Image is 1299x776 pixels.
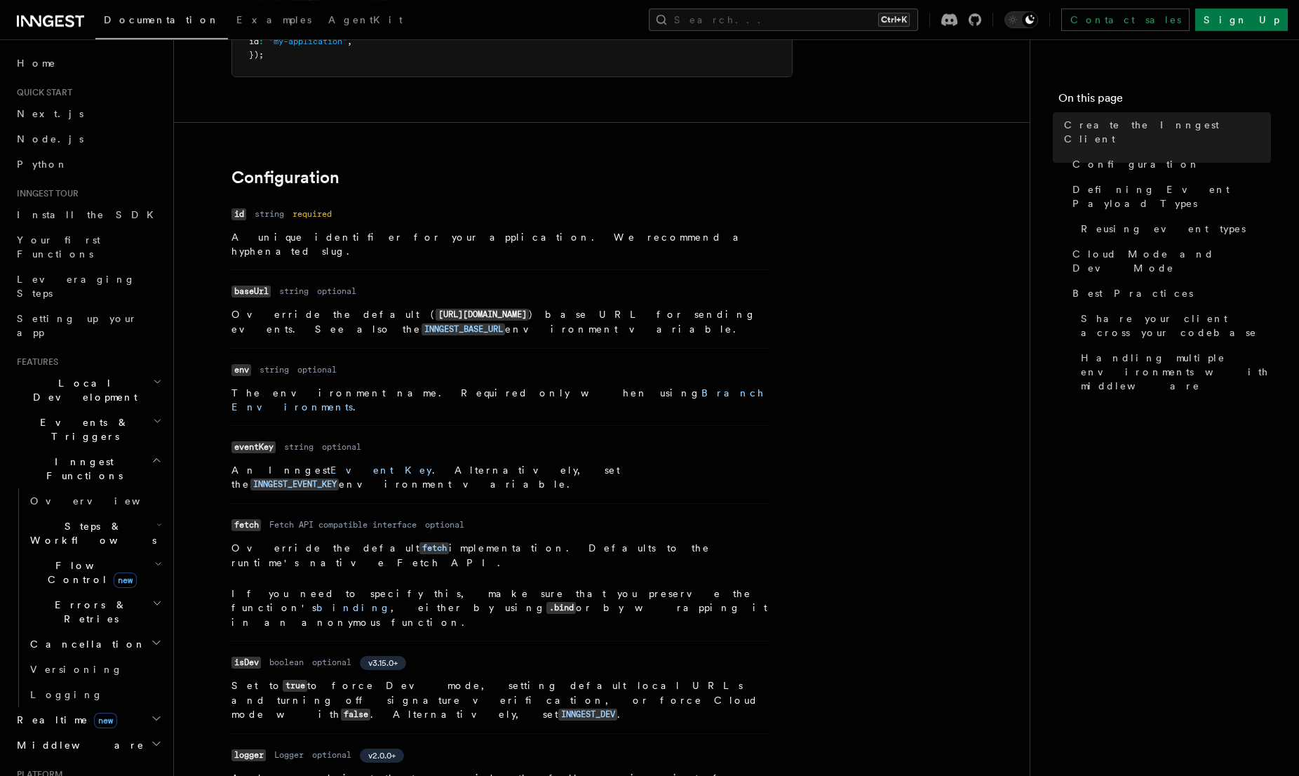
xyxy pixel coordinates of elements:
[422,323,505,335] a: INNGEST_BASE_URL
[228,4,320,38] a: Examples
[1075,216,1271,241] a: Reusing event types
[260,364,289,375] dd: string
[25,514,165,553] button: Steps & Workflows
[649,8,918,31] button: Search...Ctrl+K
[1081,312,1271,340] span: Share your client across your codebase
[322,441,361,453] dd: optional
[231,463,770,492] p: An Inngest . Alternatively, set the environment variable.
[284,441,314,453] dd: string
[558,709,617,720] a: INNGEST_DEV
[25,553,165,592] button: Flow Controlnew
[114,573,137,588] span: new
[283,680,307,692] code: true
[231,441,276,453] code: eventKey
[436,309,529,321] code: [URL][DOMAIN_NAME]
[11,376,153,404] span: Local Development
[1072,157,1200,171] span: Configuration
[1081,351,1271,393] span: Handling multiple environments with middleware
[419,542,449,554] code: fetch
[312,657,351,668] dd: optional
[11,732,165,758] button: Middleware
[25,637,146,651] span: Cancellation
[25,657,165,682] a: Versioning
[11,455,152,483] span: Inngest Functions
[25,631,165,657] button: Cancellation
[255,208,284,220] dd: string
[1067,177,1271,216] a: Defining Event Payload Types
[11,188,79,199] span: Inngest tour
[231,678,770,722] p: Set to to force Dev mode, setting default local URLs and turning off signature verification, or f...
[11,51,165,76] a: Home
[25,682,165,707] a: Logging
[231,519,261,531] code: fetch
[231,364,251,376] code: env
[17,159,68,170] span: Python
[231,286,271,297] code: baseUrl
[11,707,165,732] button: Realtimenew
[341,709,370,721] code: false
[1081,222,1246,236] span: Reusing event types
[312,749,351,761] dd: optional
[231,307,770,337] p: Override the default ( ) base URL for sending events. See also the environment variable.
[231,168,339,187] a: Configuration
[231,749,266,761] code: logger
[11,415,153,443] span: Events & Triggers
[11,87,72,98] span: Quick start
[11,267,165,306] a: Leveraging Steps
[11,202,165,227] a: Install the SDK
[1058,90,1271,112] h4: On this page
[236,14,311,25] span: Examples
[347,36,352,46] span: ,
[11,713,117,727] span: Realtime
[17,209,162,220] span: Install the SDK
[250,479,339,490] a: INNGEST_EVENT_KEY
[425,519,464,530] dd: optional
[11,488,165,707] div: Inngest Functions
[316,602,391,613] a: binding
[231,230,770,258] p: A unique identifier for your application. We recommend a hyphenated slug.
[11,126,165,152] a: Node.js
[269,657,304,668] dd: boolean
[1064,118,1271,146] span: Create the Inngest Client
[25,488,165,514] a: Overview
[546,602,576,614] code: .bind
[279,286,309,297] dd: string
[269,36,347,46] span: "my-application"
[11,152,165,177] a: Python
[95,4,228,39] a: Documentation
[368,657,398,669] span: v3.15.0+
[11,356,58,368] span: Features
[94,713,117,728] span: new
[30,664,123,675] span: Versioning
[11,101,165,126] a: Next.js
[11,738,144,752] span: Middleware
[259,36,264,46] span: :
[1072,182,1271,210] span: Defining Event Payload Types
[1004,11,1038,28] button: Toggle dark mode
[292,208,332,220] dd: required
[1195,8,1288,31] a: Sign Up
[231,386,770,414] p: The environment name. Required only when using .
[17,313,137,338] span: Setting up your app
[1058,112,1271,152] a: Create the Inngest Client
[17,234,100,260] span: Your first Functions
[368,750,396,761] span: v2.0.0+
[17,108,83,119] span: Next.js
[11,370,165,410] button: Local Development
[249,50,264,60] span: });
[317,286,356,297] dd: optional
[231,541,770,570] p: Override the default implementation. Defaults to the runtime's native Fetch API.
[231,208,246,220] code: id
[1072,286,1193,300] span: Best Practices
[1067,281,1271,306] a: Best Practices
[1061,8,1190,31] a: Contact sales
[274,749,304,761] dd: Logger
[249,36,259,46] span: id
[11,410,165,449] button: Events & Triggers
[419,542,449,554] a: fetch
[320,4,411,38] a: AgentKit
[328,14,403,25] span: AgentKit
[1075,306,1271,345] a: Share your client across your codebase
